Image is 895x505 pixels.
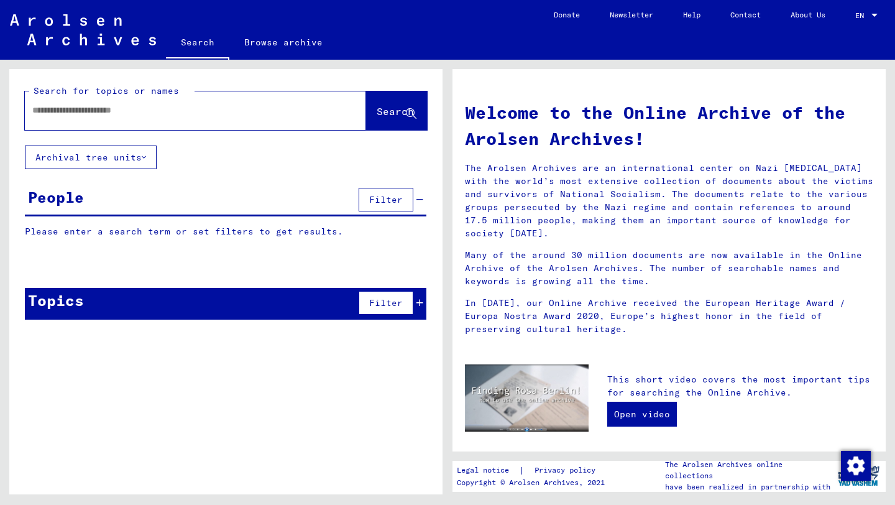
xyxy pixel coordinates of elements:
[166,27,229,60] a: Search
[28,186,84,208] div: People
[28,289,84,312] div: Topics
[840,450,870,480] div: Change consent
[229,27,337,57] a: Browse archive
[457,464,519,477] a: Legal notice
[665,459,832,481] p: The Arolsen Archives online collections
[835,460,882,491] img: yv_logo.png
[465,297,873,336] p: In [DATE], our Online Archive received the European Heritage Award / Europa Nostra Award 2020, Eu...
[465,162,873,240] p: The Arolsen Archives are an international center on Nazi [MEDICAL_DATA] with the world’s most ext...
[359,291,413,315] button: Filter
[457,464,610,477] div: |
[607,402,677,427] a: Open video
[465,364,589,432] img: video.jpg
[525,464,610,477] a: Privacy policy
[465,249,873,288] p: Many of the around 30 million documents are now available in the Online Archive of the Arolsen Ar...
[665,481,832,493] p: have been realized in partnership with
[10,14,156,45] img: Arolsen_neg.svg
[369,194,403,205] span: Filter
[25,146,157,169] button: Archival tree units
[855,11,869,20] span: EN
[465,100,873,152] h1: Welcome to the Online Archive of the Arolsen Archives!
[841,451,871,481] img: Change consent
[25,225,426,238] p: Please enter a search term or set filters to get results.
[607,373,873,399] p: This short video covers the most important tips for searching the Online Archive.
[359,188,413,211] button: Filter
[369,297,403,308] span: Filter
[34,85,179,96] mat-label: Search for topics or names
[457,477,610,488] p: Copyright © Arolsen Archives, 2021
[366,91,427,130] button: Search
[377,105,414,118] span: Search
